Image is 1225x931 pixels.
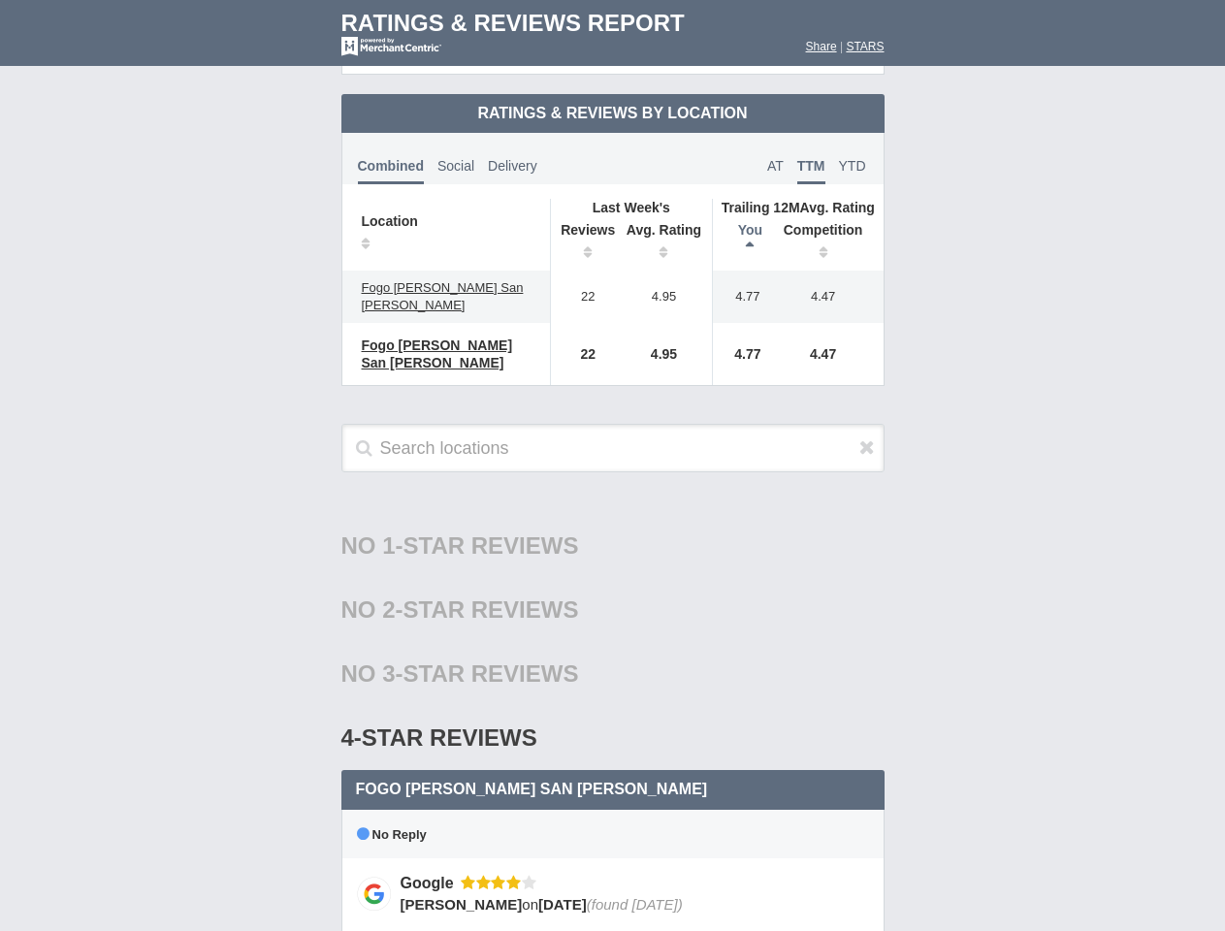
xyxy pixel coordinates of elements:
a: STARS [846,40,884,53]
div: No 2-Star Reviews [341,578,885,642]
th: Avg. Rating: activate to sort column ascending [616,216,713,271]
span: Fogo [PERSON_NAME] San [PERSON_NAME] [356,781,708,797]
td: 4.47 [773,271,884,323]
td: 4.77 [713,323,773,385]
span: | [840,40,843,53]
span: Fogo [PERSON_NAME] San [PERSON_NAME] [362,280,524,312]
span: Combined [358,158,424,184]
span: Trailing 12M [722,200,800,215]
div: No 3-Star Reviews [341,642,885,706]
div: No 1-Star Reviews [341,514,885,578]
a: Fogo [PERSON_NAME] San [PERSON_NAME] [352,276,540,317]
div: Google [401,873,461,893]
th: Location: activate to sort column ascending [342,199,551,271]
div: 4-Star Reviews [341,706,885,770]
span: No Reply [357,827,427,842]
span: Fogo [PERSON_NAME] San [PERSON_NAME] [362,337,513,370]
td: 4.47 [773,323,884,385]
span: (found [DATE]) [587,896,683,913]
span: [PERSON_NAME] [401,896,523,913]
td: 4.95 [616,323,713,385]
span: [DATE] [538,896,587,913]
span: Social [437,158,474,174]
span: YTD [839,158,866,174]
td: 4.77 [713,271,773,323]
div: on [401,894,856,915]
th: Avg. Rating [713,199,884,216]
th: Last Week's [550,199,712,216]
td: Ratings & Reviews by Location [341,94,885,133]
th: Competition : activate to sort column ascending [773,216,884,271]
th: Reviews: activate to sort column ascending [550,216,616,271]
a: Share [806,40,837,53]
a: Fogo [PERSON_NAME] San [PERSON_NAME] [352,334,540,374]
span: AT [767,158,784,174]
td: 22 [550,271,616,323]
td: 4.95 [616,271,713,323]
td: 22 [550,323,616,385]
th: You: activate to sort column descending [713,216,773,271]
img: Google [357,877,391,911]
span: TTM [797,158,825,184]
img: mc-powered-by-logo-white-103.png [341,37,441,56]
span: Delivery [488,158,537,174]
